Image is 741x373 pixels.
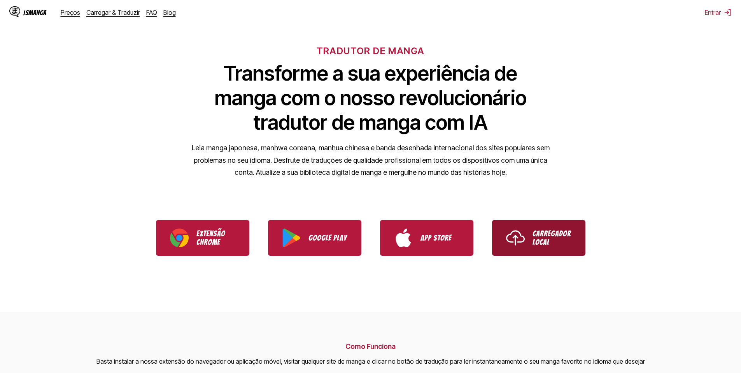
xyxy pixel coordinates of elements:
h1: Transforme a sua experiência de manga com o nosso revolucionário tradutor de manga com IA [192,61,550,135]
a: Carregar & Traduzir [86,9,140,16]
h2: Como Funciona [96,342,645,350]
a: Use IsManga Local Uploader [492,220,585,256]
button: Entrar [705,9,732,16]
a: Blog [163,9,176,16]
a: IsManga LogoIsManga [9,6,61,19]
img: Sign out [724,9,732,16]
a: Download IsManga from App Store [380,220,473,256]
a: Preços [61,9,80,16]
img: Google Play logo [282,229,301,247]
a: Download IsManga from Google Play [268,220,361,256]
p: Extensão Chrome [196,229,235,246]
p: Carregador Local [533,229,571,246]
div: IsManga [23,9,47,16]
img: App Store logo [394,229,413,247]
a: Download IsManga Chrome Extension [156,220,249,256]
img: Upload icon [506,229,525,247]
p: App Store [420,234,459,242]
p: Google Play [308,234,347,242]
h6: TRADUTOR DE MANGA [317,45,425,56]
img: IsManga Logo [9,6,20,17]
p: Leia manga japonesa, manhwa coreana, manhua chinesa e banda desenhada internacional dos sites pop... [192,142,550,179]
p: Basta instalar a nossa extensão do navegador ou aplicação móvel, visitar qualquer site de manga e... [96,357,645,367]
a: FAQ [146,9,157,16]
img: Chrome logo [170,229,189,247]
